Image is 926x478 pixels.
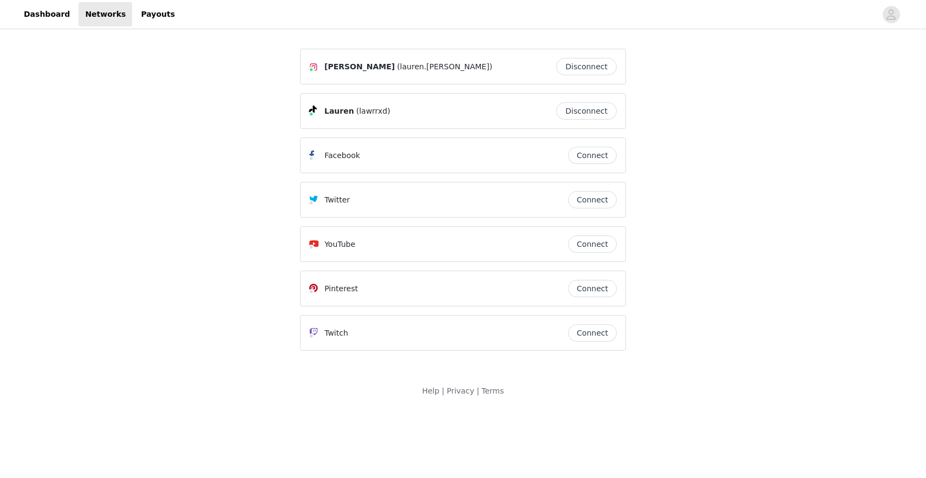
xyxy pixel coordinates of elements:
span: | [442,387,445,395]
p: YouTube [324,239,355,250]
p: Twitter [324,194,350,206]
span: [PERSON_NAME] [324,61,395,73]
button: Connect [568,191,617,208]
p: Twitch [324,328,348,339]
span: (lauren.[PERSON_NAME]) [397,61,492,73]
span: | [477,387,479,395]
button: Disconnect [556,102,617,120]
p: Pinterest [324,283,358,294]
button: Connect [568,280,617,297]
a: Help [422,387,439,395]
a: Payouts [134,2,181,27]
span: Lauren [324,106,354,117]
button: Connect [568,147,617,164]
p: Facebook [324,150,360,161]
a: Networks [79,2,132,27]
button: Disconnect [556,58,617,75]
a: Dashboard [17,2,76,27]
button: Connect [568,324,617,342]
img: Instagram Icon [309,63,318,71]
a: Terms [481,387,504,395]
button: Connect [568,235,617,253]
span: (lawrrxd) [356,106,390,117]
a: Privacy [447,387,474,395]
div: avatar [886,6,896,23]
